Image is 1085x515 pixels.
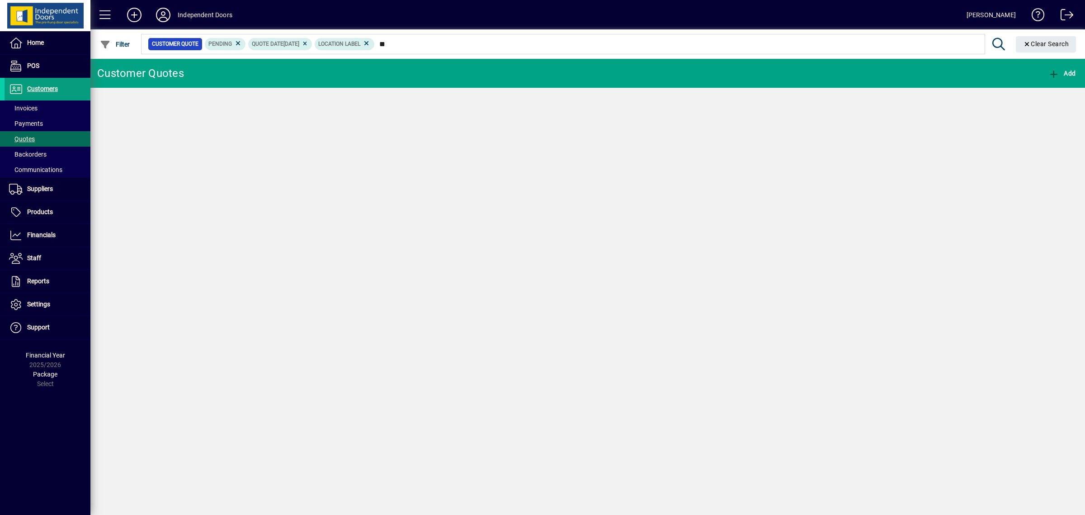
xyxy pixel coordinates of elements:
div: Independent Doors [178,8,232,22]
a: Staff [5,247,90,270]
span: Backorders [9,151,47,158]
span: Package [33,371,57,378]
span: Home [27,39,44,46]
span: POS [27,62,39,69]
button: Filter [98,36,132,52]
span: Reports [27,277,49,285]
a: POS [5,55,90,77]
a: Suppliers [5,178,90,200]
span: Support [27,324,50,331]
span: Invoices [9,105,38,112]
span: Filter [100,41,130,48]
a: Backorders [5,147,90,162]
div: [PERSON_NAME] [967,8,1016,22]
span: Products [27,208,53,215]
a: Reports [5,270,90,293]
span: Add [1048,70,1076,77]
span: Location Label [318,41,360,47]
a: Knowledge Base [1025,2,1045,31]
span: Settings [27,300,50,308]
a: Logout [1054,2,1074,31]
a: Home [5,32,90,54]
span: Suppliers [27,185,53,192]
button: Profile [149,7,178,23]
mat-chip: Pending Status: Pending [205,38,246,50]
span: [DATE] [283,41,299,47]
span: Financials [27,231,56,238]
a: Payments [5,116,90,131]
span: Customers [27,85,58,92]
a: Communications [5,162,90,177]
a: Support [5,316,90,339]
span: Quotes [9,135,35,143]
span: Payments [9,120,43,127]
span: Communications [9,166,62,173]
span: Customer Quote [152,39,198,48]
span: Staff [27,254,41,262]
span: Pending [208,41,232,47]
button: Add [120,7,149,23]
span: Clear Search [1023,40,1069,48]
div: Customer Quotes [97,66,184,81]
button: Clear [1016,36,1076,52]
span: Quote date [252,41,283,47]
a: Quotes [5,131,90,147]
a: Products [5,201,90,224]
a: Invoices [5,100,90,116]
button: Add [1046,65,1078,81]
a: Settings [5,293,90,316]
span: Financial Year [26,352,65,359]
a: Financials [5,224,90,247]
